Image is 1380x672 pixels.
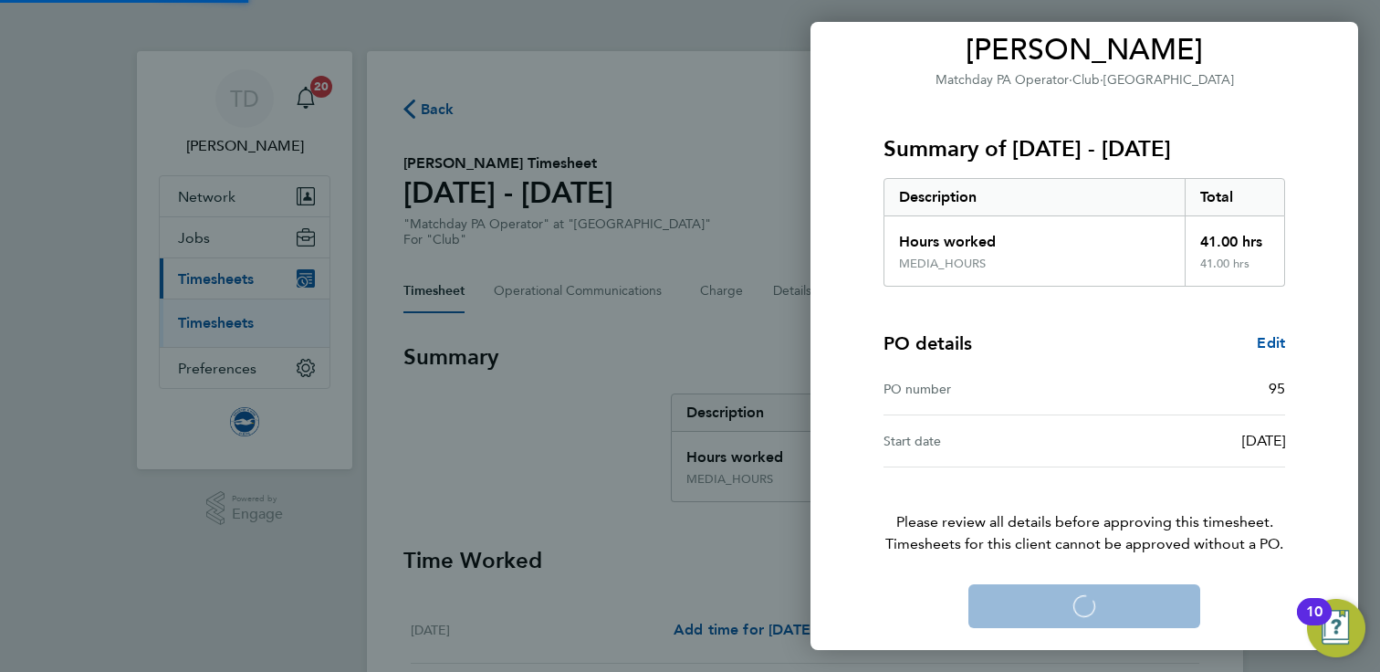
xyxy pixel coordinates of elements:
[883,378,1084,400] div: PO number
[1084,430,1285,452] div: [DATE]
[1103,72,1234,88] span: [GEOGRAPHIC_DATA]
[899,257,986,271] div: MEDIA_HOURS
[1185,257,1285,286] div: 41.00 hrs
[884,216,1185,257] div: Hours worked
[1257,332,1285,354] a: Edit
[1257,334,1285,352] span: Edit
[936,72,1069,88] span: Matchday PA Operator
[884,179,1185,215] div: Description
[1307,599,1365,657] button: Open Resource Center, 10 new notifications
[1185,179,1285,215] div: Total
[1185,216,1285,257] div: 41.00 hrs
[883,331,972,356] h4: PO details
[1269,380,1285,397] span: 95
[883,32,1285,68] span: [PERSON_NAME]
[862,533,1307,555] span: Timesheets for this client cannot be approved without a PO.
[1072,72,1100,88] span: Club
[883,134,1285,163] h3: Summary of [DATE] - [DATE]
[883,430,1084,452] div: Start date
[862,467,1307,555] p: Please review all details before approving this timesheet.
[1306,612,1322,635] div: 10
[1069,72,1072,88] span: ·
[883,178,1285,287] div: Summary of 01 - 30 Sep 2025
[1100,72,1103,88] span: ·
